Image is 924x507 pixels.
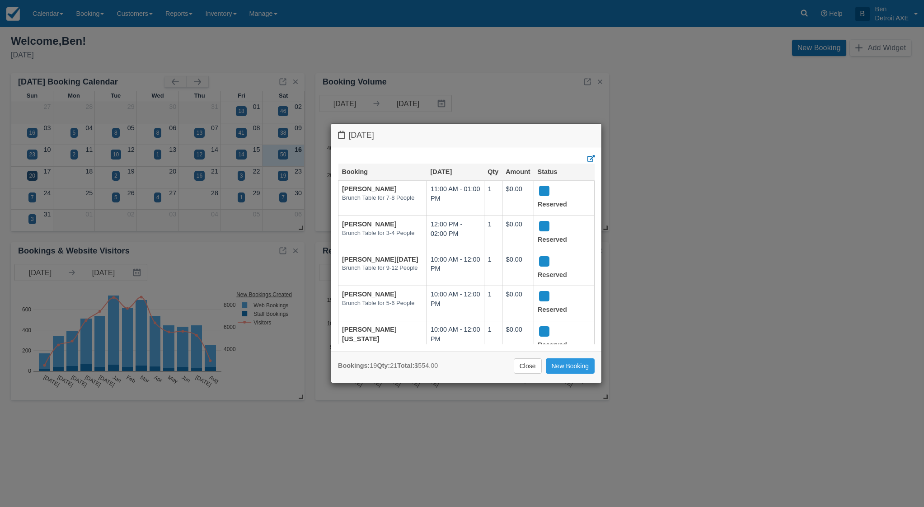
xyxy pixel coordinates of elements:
strong: Qty: [377,362,390,369]
td: $0.00 [502,180,534,216]
em: Brunch Table for 3-4 People [342,229,423,238]
td: 1 [484,180,502,216]
td: $0.00 [502,286,534,321]
em: Brunch Table for 9-12 People [342,264,423,272]
a: Qty [488,168,498,175]
strong: Total: [397,362,414,369]
a: Close [514,358,542,374]
td: 1 [484,251,502,286]
a: [PERSON_NAME][DATE] [342,256,418,263]
td: $0.00 [502,251,534,286]
div: Reserved [538,325,583,352]
em: Brunch Table for 5-6 People [342,299,423,308]
td: $0.00 [502,216,534,251]
td: $0.00 [502,321,534,357]
td: 10:00 AM - 12:00 PM [427,321,484,357]
div: Reserved [538,220,583,247]
a: Booking [342,168,368,175]
a: New Booking [546,358,595,374]
h4: [DATE] [338,131,595,140]
a: Status [538,168,558,175]
div: Reserved [538,184,583,212]
td: 10:00 AM - 12:00 PM [427,286,484,321]
td: 1 [484,216,502,251]
td: 1 [484,286,502,321]
td: 11:00 AM - 01:00 PM [427,180,484,216]
a: [PERSON_NAME] [342,291,397,298]
td: 1 [484,321,502,357]
td: 12:00 PM - 02:00 PM [427,216,484,251]
strong: Bookings: [338,362,370,369]
a: Amount [506,168,530,175]
td: 10:00 AM - 12:00 PM [427,251,484,286]
em: Brunch Table for 7-8 People [342,343,423,352]
div: 19 21 $554.00 [338,361,438,371]
a: [PERSON_NAME] [342,185,397,192]
div: Reserved [538,255,583,282]
div: Reserved [538,290,583,317]
a: [PERSON_NAME] [342,221,397,228]
a: [PERSON_NAME][US_STATE] [342,326,397,343]
a: [DATE] [431,168,452,175]
em: Brunch Table for 7-8 People [342,194,423,202]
